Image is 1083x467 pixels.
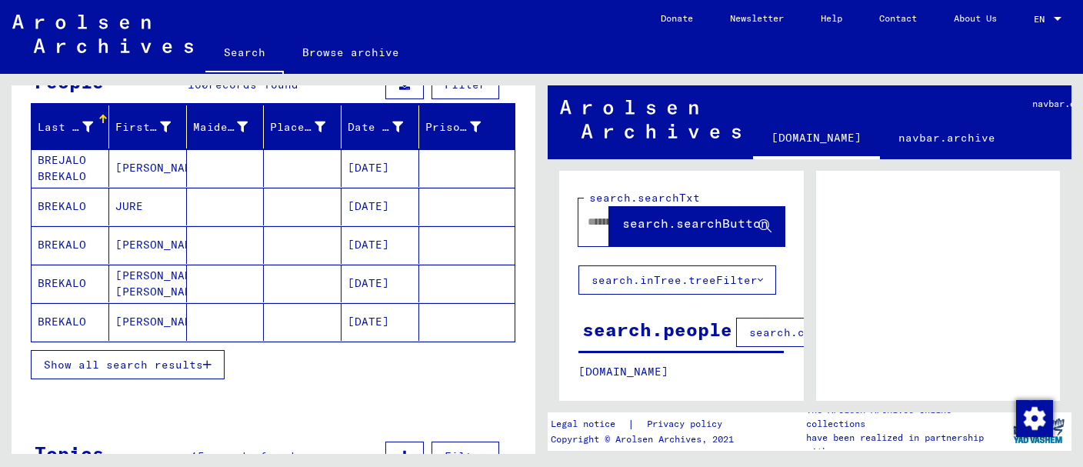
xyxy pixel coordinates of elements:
[32,149,109,187] mat-cell: BREJALO BREKALO
[749,325,928,339] span: search.columnFilter.filter
[445,449,486,463] span: Filter
[35,439,104,467] div: Topics
[32,188,109,225] mat-cell: BREKALO
[32,105,109,148] mat-header-cell: Last Name
[609,198,785,246] button: search.searchButton
[38,115,112,139] div: Last Name
[193,115,268,139] div: Maiden Name
[187,105,265,148] mat-header-cell: Maiden Name
[342,265,419,302] mat-cell: [DATE]
[191,449,205,463] span: 15
[115,119,171,135] div: First Name
[551,416,628,432] a: Legal notice
[208,78,298,92] span: records found
[270,115,345,139] div: Place of Birth
[880,119,1014,156] a: navbar.archive
[419,105,515,148] mat-header-cell: Prisoner #
[205,34,284,74] a: Search
[115,115,190,139] div: First Name
[264,105,342,148] mat-header-cell: Place of Birth
[806,431,1006,459] p: have been realized in partnership with
[342,105,419,148] mat-header-cell: Date of Birth
[1015,399,1052,436] div: Change consent
[109,188,187,225] mat-cell: JURE
[109,149,187,187] mat-cell: [PERSON_NAME]
[736,318,941,347] button: search.columnFilter.filter
[445,78,486,92] span: Filter
[44,358,203,372] span: Show all search results
[38,119,93,135] div: Last Name
[348,115,422,139] div: Date of Birth
[753,119,880,159] a: [DOMAIN_NAME]
[578,265,776,295] button: search.inTree.treeFilter
[188,78,208,92] span: 160
[589,191,700,205] mat-label: search.searchTxt
[551,416,741,432] div: |
[1034,14,1051,25] span: EN
[342,188,419,225] mat-cell: [DATE]
[348,119,403,135] div: Date of Birth
[32,303,109,341] mat-cell: BREKALO
[806,403,1006,431] p: The Arolsen Archives online collections
[284,34,418,71] a: Browse archive
[342,226,419,264] mat-cell: [DATE]
[270,119,325,135] div: Place of Birth
[31,350,225,379] button: Show all search results
[560,100,741,138] img: Arolsen_neg.svg
[635,416,741,432] a: Privacy policy
[109,226,187,264] mat-cell: [PERSON_NAME]
[342,149,419,187] mat-cell: [DATE]
[205,449,295,463] span: records found
[109,303,187,341] mat-cell: [PERSON_NAME]
[109,265,187,302] mat-cell: [PERSON_NAME] [PERSON_NAME]
[582,315,732,343] div: search.people
[1016,400,1053,437] img: Change consent
[425,119,481,135] div: Prisoner #
[12,15,193,53] img: Arolsen_neg.svg
[342,303,419,341] mat-cell: [DATE]
[1010,412,1068,450] img: yv_logo.png
[551,432,741,446] p: Copyright © Arolsen Archives, 2021
[425,115,500,139] div: Prisoner #
[622,215,768,231] span: search.searchButton
[578,364,784,380] p: [DOMAIN_NAME]
[109,105,187,148] mat-header-cell: First Name
[32,226,109,264] mat-cell: BREKALO
[32,265,109,302] mat-cell: BREKALO
[193,119,248,135] div: Maiden Name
